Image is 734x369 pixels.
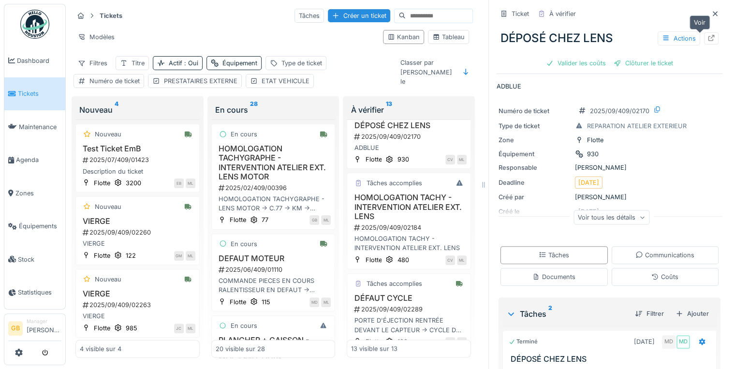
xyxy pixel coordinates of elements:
div: 122 [397,337,407,346]
div: CV [445,155,455,164]
div: 930 [587,149,599,159]
div: Communications [635,251,694,260]
div: 77 [262,215,268,224]
div: Nouveau [95,130,121,139]
div: Créé par [499,192,571,202]
a: Zones [4,177,65,210]
div: 480 [397,255,409,265]
div: Documents [532,272,575,281]
div: À vérifier [351,104,467,116]
div: ML [321,215,331,225]
div: Flotte [230,297,246,307]
h3: HOMOLOGATION TACHY - INTERVENTION ATELIER EXT. LENS [351,193,467,221]
h3: DÉPOSÉ CHEZ LENS [511,354,712,364]
div: ML [186,324,195,333]
h3: DEFAUT MOTEUR [216,254,331,263]
div: Type de ticket [281,59,322,68]
div: Voir tous les détails [573,210,649,224]
div: Créer un ticket [328,9,390,22]
div: ML [457,337,467,347]
div: Kanban [387,32,420,42]
div: Nouveau [95,275,121,284]
div: Responsable [499,163,571,172]
div: [DATE] [634,337,655,346]
div: GM [174,251,184,261]
span: Tickets [18,89,61,98]
div: Tâches [294,9,324,23]
div: À vérifier [549,9,576,18]
sup: 13 [385,104,392,116]
span: Maintenance [19,122,61,132]
div: Description du ticket [80,167,195,176]
div: [DATE] [578,178,599,187]
span: Agenda [16,155,61,164]
div: Nouveau [79,104,196,116]
div: En cours [231,130,257,139]
div: COMMANDE PIECES EN COURS RALENTISSEUR EN DEFAUT -> RIBANT [216,276,331,295]
h3: DÉPOSÉ CHEZ LENS [351,121,467,130]
span: Équipements [19,221,61,231]
div: Tableau [432,32,465,42]
div: MD [676,335,690,349]
span: Zones [15,189,61,198]
strong: Tickets [96,11,126,20]
div: Flotte [365,155,382,164]
p: ADBLUE [497,82,722,91]
div: Flotte [365,255,382,265]
div: Tâches [506,308,627,320]
sup: 2 [548,308,552,320]
div: 930 [397,155,409,164]
div: VIERGE [80,239,195,248]
div: ADBLUE [351,143,467,152]
div: 2025/06/409/01110 [218,265,331,274]
div: ML [457,255,467,265]
div: Filtres [73,56,112,70]
span: Statistiques [18,288,61,297]
div: En cours [231,321,257,330]
div: Tâches accomplies [366,279,422,288]
div: 2025/02/409/00396 [218,183,331,192]
div: HOMOLOGATION TACHYGRAPHE - LENS MOTOR -> C.77 -> KM -> HEURES -> MECANO? [216,194,331,213]
div: ML [186,178,195,188]
a: Stock [4,243,65,276]
div: Voir [690,15,710,30]
div: Coûts [651,272,678,281]
div: Titre [132,59,145,68]
div: Ticket [512,9,529,18]
a: GB Manager[PERSON_NAME] [8,318,61,341]
div: [PERSON_NAME] [499,163,720,172]
div: 985 [126,324,137,333]
div: En cours [231,239,257,249]
div: 4 visible sur 4 [80,344,121,354]
h3: PLANCHER + CAISSON - REPARATION ATELIER EXT. MOL - EN COURS [216,336,331,364]
div: Nouveau [95,202,121,211]
div: Équipement [222,59,257,68]
div: ML [186,251,195,261]
div: CV [445,255,455,265]
a: Agenda [4,144,65,177]
span: : Oui [182,59,198,67]
div: Actions [658,31,700,45]
div: Numéro de ticket [89,76,140,86]
li: GB [8,321,23,336]
sup: 4 [115,104,118,116]
div: Tâches [539,251,569,260]
div: 13 visible sur 13 [351,344,397,354]
div: Filtrer [631,307,668,320]
div: ML [457,155,467,164]
span: Dashboard [17,56,61,65]
div: PRESTATAIRES EXTERNE [164,76,237,86]
div: ML [321,297,331,307]
div: MD [445,337,455,347]
div: 2025/09/409/02289 [353,305,467,314]
div: MD [662,335,675,349]
div: Flotte [365,337,382,346]
div: Équipement [499,149,571,159]
h3: VIERGE [80,289,195,298]
div: PORTE D'ÉJECTION RENTRÉE DEVANT LE CAPTEUR -> CYCLE DE COMPACTION IMPOSSIBLE MISE EN PLACE DES PO... [351,316,467,334]
div: REPARATION ATELIER EXTERIEUR [587,121,687,131]
h3: HOMOLOGATION TACHYGRAPHE - INTERVENTION ATELIER EXT. LENS MOTOR [216,144,331,181]
div: En cours [215,104,332,116]
div: [PERSON_NAME] [499,192,720,202]
a: Maintenance [4,110,65,144]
